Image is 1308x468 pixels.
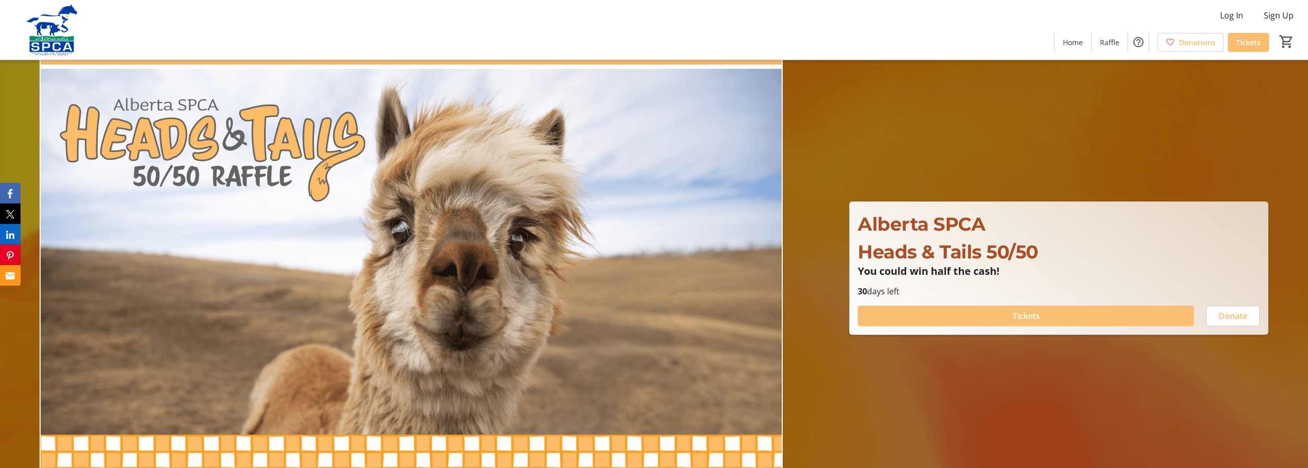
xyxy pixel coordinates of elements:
button: Help [1128,32,1149,52]
p: You could win half the cash! [858,266,1260,277]
button: Sign Up [1256,7,1302,24]
span: Raffle [1100,37,1119,48]
a: Donations [1157,33,1224,52]
img: Alberta SPCA's Logo [6,4,98,55]
button: Tickets [858,306,1194,326]
p: days left [858,285,1260,297]
span: Donations [1179,37,1215,48]
button: Donate [1206,306,1260,326]
a: Home [1055,33,1091,52]
span: Home [1063,37,1083,48]
span: Log In [1220,9,1243,22]
button: Log In [1212,7,1251,24]
a: Tickets [1228,33,1269,52]
a: Raffle [1092,33,1128,52]
span: Alberta SPCA [858,213,985,235]
span: Tickets [1236,37,1261,48]
span: 30 [858,286,867,297]
span: Sign Up [1264,9,1294,22]
span: Heads & Tails 50/50 [858,240,1038,263]
span: Tickets [1012,310,1040,322]
span: Donate [1219,310,1247,322]
button: Cart [1277,32,1296,51]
